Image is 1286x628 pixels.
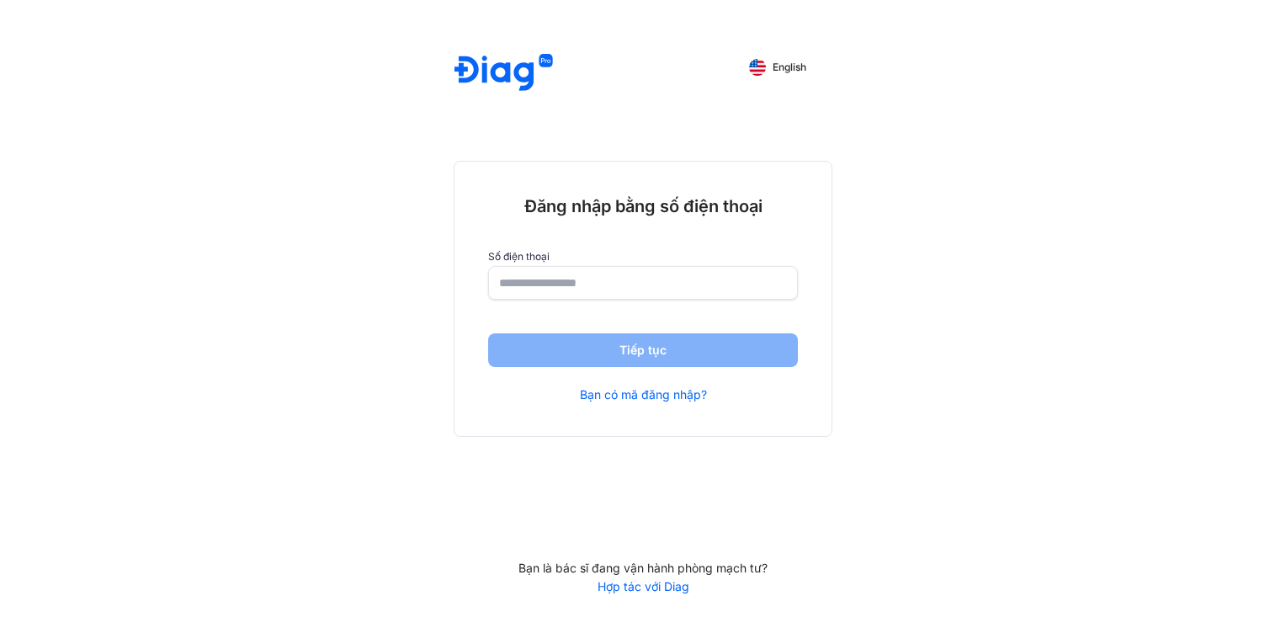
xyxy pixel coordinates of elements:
[580,387,707,402] a: Bạn có mã đăng nhập?
[737,54,818,81] button: English
[488,251,798,263] label: Số điện thoại
[749,59,766,76] img: English
[488,333,798,367] button: Tiếp tục
[454,561,832,576] div: Bạn là bác sĩ đang vận hành phòng mạch tư?
[454,579,832,594] a: Hợp tác với Diag
[773,61,806,73] span: English
[488,195,798,217] div: Đăng nhập bằng số điện thoại
[454,54,553,93] img: logo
